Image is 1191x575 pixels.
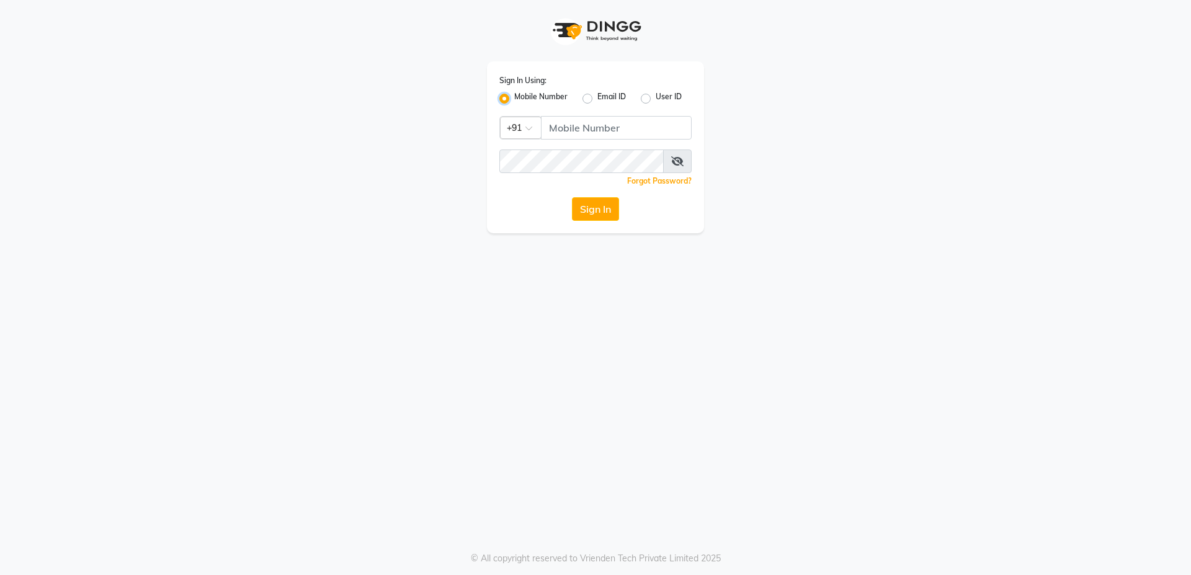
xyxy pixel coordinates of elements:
button: Sign In [572,197,619,221]
input: Username [541,116,692,140]
input: Username [499,149,664,173]
label: Mobile Number [514,91,568,106]
label: User ID [656,91,682,106]
label: Email ID [597,91,626,106]
a: Forgot Password? [627,176,692,185]
label: Sign In Using: [499,75,546,86]
img: logo1.svg [546,12,645,49]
